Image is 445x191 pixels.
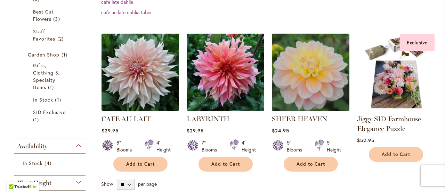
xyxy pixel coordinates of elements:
[62,51,69,58] span: 1
[287,139,306,153] div: 5" Blooms
[33,62,59,90] span: Gifts, Clothing & Specialty Items
[57,35,65,42] span: 2
[5,166,25,186] iframe: Launch Accessibility Center
[138,181,157,187] span: per page
[187,34,264,111] img: Labyrinth
[48,84,56,91] span: 1
[33,116,41,123] span: 1
[33,108,68,123] a: SID Exclusive
[23,160,43,166] span: In Stock
[199,157,253,172] button: Add to Cart
[187,106,264,112] a: Labyrinth
[102,34,179,111] img: Café Au Lait
[242,139,256,153] div: 4' Height
[113,157,168,172] button: Add to Cart
[53,15,62,23] span: 3
[44,159,53,167] span: 4
[116,139,136,153] div: 8" Blooms
[369,147,423,162] button: Add to Cart
[272,34,349,111] img: SHEER HEAVEN
[357,137,374,144] span: $52.95
[33,62,68,91] a: Gifts, Clothing &amp; Specialty Items
[33,28,55,42] span: Staff Favorites
[272,115,327,123] a: SHEER HEAVEN
[102,127,119,134] span: $29.95
[101,9,152,16] a: cafe au late dahlia tuber
[33,96,68,103] a: In Stock
[33,96,53,103] span: In Stock
[17,142,47,150] span: Availability
[284,157,338,172] button: Add to Cart
[55,96,63,103] span: 1
[28,51,73,58] a: Garden Shop
[187,115,229,123] a: LABYRINTH
[272,106,349,112] a: SHEER HEAVEN
[297,161,325,167] span: Add to Cart
[187,127,204,134] span: $29.95
[202,139,221,153] div: 7" Blooms
[357,106,435,112] a: Jiggy SID Farmhouse Elegance Puzzle Exclusive
[102,115,151,123] a: CAFE AU LAIT
[17,179,51,187] span: Plant Height
[28,51,60,58] span: Garden Shop
[33,8,68,23] a: Best Cut Flowers
[211,161,240,167] span: Add to Cart
[23,159,79,167] a: In Stock 4
[126,161,155,167] span: Add to Cart
[101,181,113,187] span: Show
[272,127,289,134] span: $24.95
[156,139,171,153] div: 4' Height
[33,109,66,115] span: SID Exclusive
[327,139,341,153] div: 5' Height
[357,115,421,133] a: Jiggy SID Farmhouse Elegance Puzzle
[33,8,54,22] span: Best Cut Flowers
[102,106,179,112] a: Café Au Lait
[33,28,68,42] a: Staff Favorites
[382,151,410,157] span: Add to Cart
[400,34,435,51] div: Exclusive
[357,34,435,111] img: Jiggy SID Farmhouse Elegance Puzzle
